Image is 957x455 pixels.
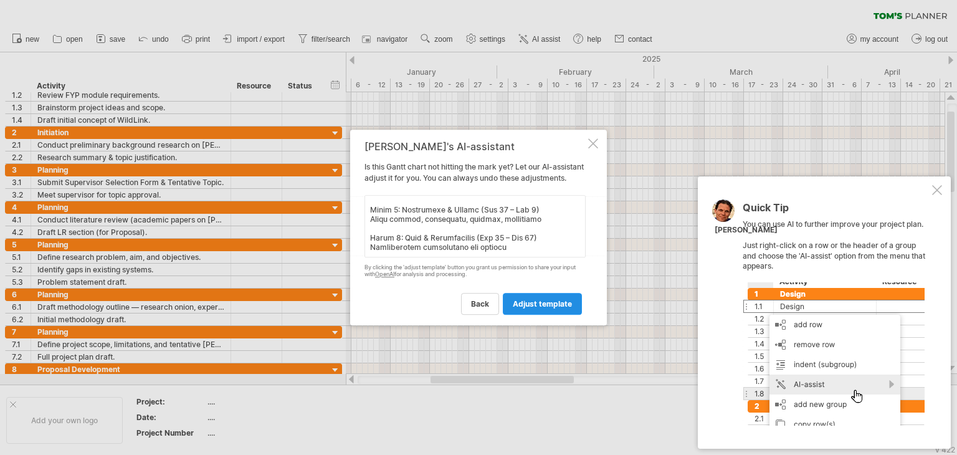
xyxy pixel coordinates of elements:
[364,264,586,278] div: By clicking the 'adjust template' button you grant us permission to share your input with for ana...
[461,293,499,315] a: back
[364,141,586,152] div: [PERSON_NAME]'s AI-assistant
[364,141,586,314] div: Is this Gantt chart not hitting the mark yet? Let our AI-assistant adjust it for you. You can alw...
[375,271,394,277] a: OpenAI
[471,299,489,309] span: back
[503,293,582,315] a: adjust template
[513,299,572,309] span: adjust template
[743,203,930,219] div: Quick Tip
[743,203,930,426] div: You can use AI to further improve your project plan. Just right-click on a row or the header of a...
[715,225,778,236] div: [PERSON_NAME]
